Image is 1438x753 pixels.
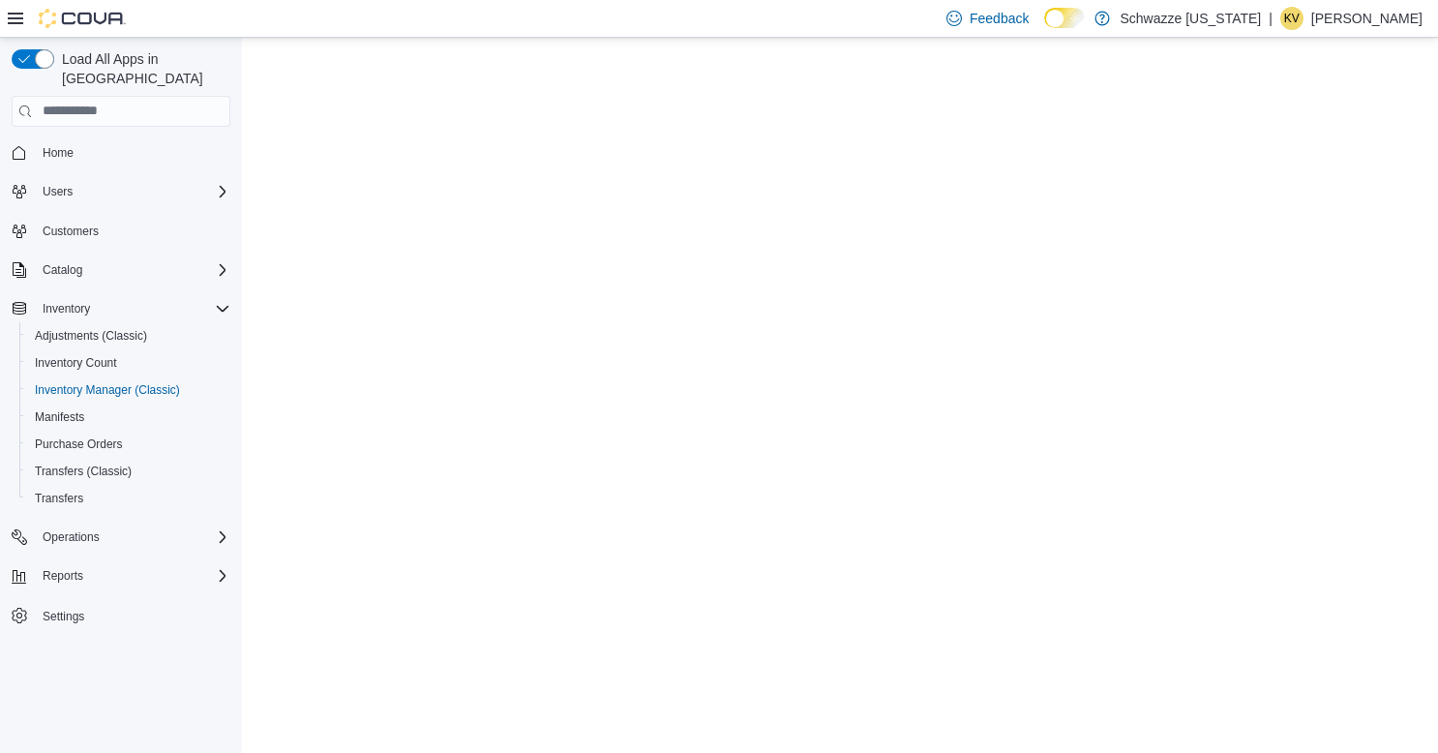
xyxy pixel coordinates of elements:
span: Catalog [35,258,230,282]
span: Adjustments (Classic) [35,328,147,344]
button: Customers [4,217,238,245]
span: Inventory Count [35,355,117,371]
span: Users [35,180,230,203]
p: | [1269,7,1273,30]
span: Feedback [970,9,1029,28]
span: Inventory Manager (Classic) [35,382,180,398]
span: Inventory [43,301,90,316]
span: Home [43,145,74,161]
nav: Complex example [12,131,230,680]
a: Purchase Orders [27,433,131,456]
button: Inventory [4,295,238,322]
span: Manifests [35,409,84,425]
a: Inventory Count [27,351,125,375]
p: Schwazze [US_STATE] [1120,7,1261,30]
button: Transfers (Classic) [19,458,238,485]
button: Manifests [19,404,238,431]
span: Purchase Orders [35,437,123,452]
span: Inventory Count [27,351,230,375]
button: Purchase Orders [19,431,238,458]
a: Inventory Manager (Classic) [27,378,188,402]
button: Reports [4,562,238,589]
img: Cova [39,9,126,28]
a: Settings [35,605,92,628]
a: Transfers (Classic) [27,460,139,483]
button: Inventory [35,297,98,320]
span: KV [1284,7,1300,30]
button: Transfers [19,485,238,512]
button: Operations [4,524,238,551]
span: Inventory [35,297,230,320]
span: Settings [35,603,230,627]
span: Operations [43,529,100,545]
span: Transfers (Classic) [27,460,230,483]
a: Customers [35,220,106,243]
span: Transfers [35,491,83,506]
a: Adjustments (Classic) [27,324,155,347]
span: Transfers (Classic) [35,464,132,479]
span: Manifests [27,406,230,429]
button: Catalog [4,256,238,284]
span: Adjustments (Classic) [27,324,230,347]
span: Operations [35,526,230,549]
button: Inventory Manager (Classic) [19,376,238,404]
span: Users [43,184,73,199]
a: Transfers [27,487,91,510]
div: Kristine Valdez [1280,7,1303,30]
span: Catalog [43,262,82,278]
span: Dark Mode [1044,28,1045,29]
button: Users [35,180,80,203]
span: Purchase Orders [27,433,230,456]
p: [PERSON_NAME] [1311,7,1423,30]
span: Transfers [27,487,230,510]
span: Customers [43,224,99,239]
button: Catalog [35,258,90,282]
a: Manifests [27,406,92,429]
span: Customers [35,219,230,243]
span: Reports [35,564,230,587]
button: Settings [4,601,238,629]
span: Home [35,140,230,165]
span: Inventory Manager (Classic) [27,378,230,402]
button: Operations [35,526,107,549]
button: Adjustments (Classic) [19,322,238,349]
a: Home [35,141,81,165]
span: Reports [43,568,83,584]
button: Home [4,138,238,166]
button: Reports [35,564,91,587]
input: Dark Mode [1044,8,1085,28]
span: Settings [43,609,84,624]
button: Users [4,178,238,205]
span: Load All Apps in [GEOGRAPHIC_DATA] [54,49,230,88]
button: Inventory Count [19,349,238,376]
